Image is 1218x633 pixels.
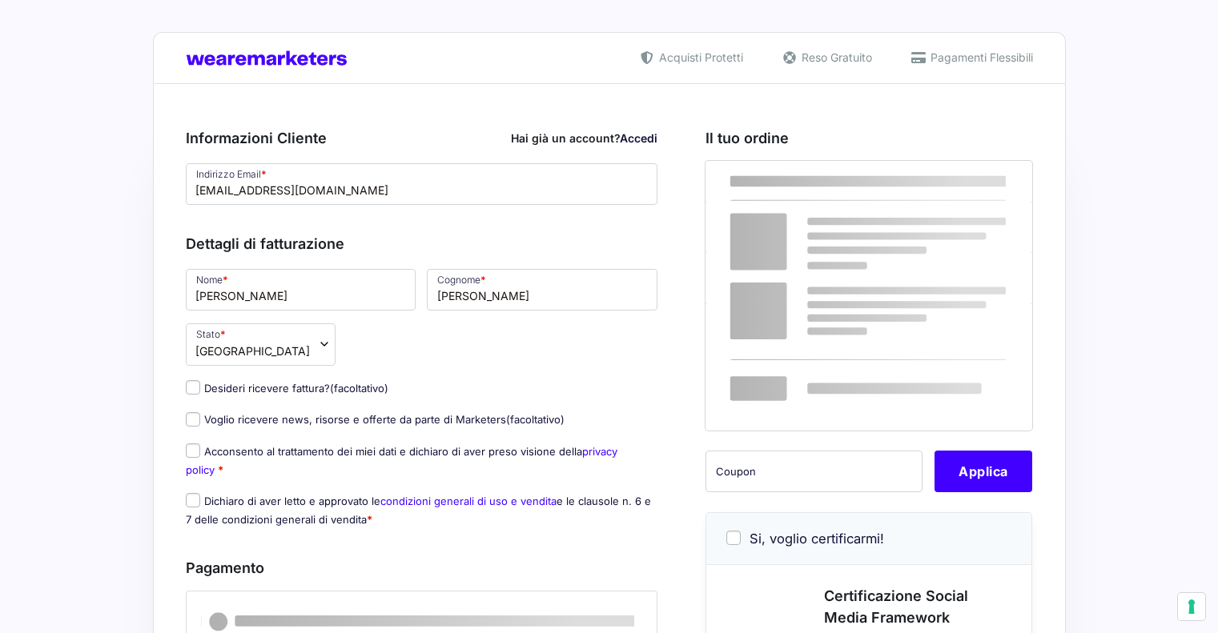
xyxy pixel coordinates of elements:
span: Acquisti Protetti [655,49,743,66]
span: Reso Gratuito [798,49,872,66]
label: Acconsento al trattamento dei miei dati e dichiaro di aver preso visione della [186,445,617,476]
a: Accedi [620,131,657,145]
span: Si, voglio certificarmi! [750,531,884,547]
button: Le tue preferenze relative al consenso per le tecnologie di tracciamento [1178,593,1205,620]
input: Nome * [186,269,416,310]
iframe: Customerly Messenger Launcher [13,571,61,619]
div: Hai già un account? [511,130,657,146]
span: Pagamenti Flessibili [927,49,1033,66]
h3: Dettagli di fatturazione [186,233,658,254]
a: condizioni generali di uso e vendita [380,495,557,507]
button: Applica [935,451,1032,492]
th: Subtotale [884,161,1033,202]
label: Voglio ricevere news, risorse e offerte da parte di Marketers [186,413,565,426]
input: Voglio ricevere news, risorse e offerte da parte di Marketers(facoltativo) [186,412,200,427]
input: Si, voglio certificarmi! [726,531,741,545]
span: Certificazione Social Media Framework [824,587,968,626]
input: Cognome * [427,269,657,310]
th: Totale [705,303,884,430]
th: Subtotale [705,253,884,303]
input: Coupon [705,451,923,492]
h3: Informazioni Cliente [186,127,658,149]
input: Acconsento al trattamento dei miei dati e dichiaro di aver preso visione dellaprivacy policy [186,443,200,458]
th: Prodotto [705,161,884,202]
label: Dichiaro di aver letto e approvato le e le clausole n. 6 e 7 delle condizioni generali di vendita [186,495,651,526]
h3: Pagamento [186,557,658,579]
input: Dichiaro di aver letto e approvato lecondizioni generali di uso e venditae le clausole n. 6 e 7 d... [186,493,200,507]
span: Italia [195,343,310,359]
input: Indirizzo Email * [186,163,658,205]
span: (facoltativo) [506,413,565,426]
span: (facoltativo) [330,382,388,395]
label: Desideri ricevere fattura? [186,382,388,395]
span: Stato [186,323,336,366]
input: Desideri ricevere fattura?(facoltativo) [186,380,200,395]
h3: Il tuo ordine [705,127,1032,149]
td: Social Media Framework [705,202,884,253]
